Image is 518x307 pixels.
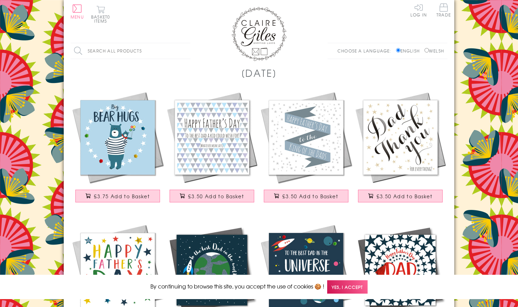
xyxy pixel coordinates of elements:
a: Father's Day Card, Daddy Bear, Big Bear Hugs, Embellished with colourful pompoms £3.75 Add to Basket [71,90,165,209]
img: Father's Day Card, Best Dad a Kid Could Wish For [165,90,259,185]
span: £3.50 Add to Basket [282,193,338,200]
input: Search all products [71,43,190,59]
a: Father's Day Card, King of Dads £3.50 Add to Basket [259,90,353,209]
button: £3.50 Add to Basket [264,190,349,202]
input: Search [184,43,190,59]
a: Trade [436,3,451,18]
button: £3.75 Add to Basket [75,190,160,202]
span: 0 items [94,14,110,24]
label: English [396,48,423,54]
a: Father's Day Card, Gold Stars, Dad, Thank You for Everything £3.50 Add to Basket [353,90,447,209]
label: Welsh [424,48,444,54]
span: £3.75 Add to Basket [94,193,150,200]
button: £3.50 Add to Basket [170,190,255,202]
img: Claire Giles Greetings Cards [232,7,286,61]
h1: [DATE] [241,66,277,80]
img: Father's Day Card, Daddy Bear, Big Bear Hugs, Embellished with colourful pompoms [71,90,165,185]
button: Basket0 items [91,5,110,23]
span: £3.50 Add to Basket [377,193,432,200]
p: Choose a language: [337,48,395,54]
span: Menu [71,14,84,20]
a: Father's Day Card, Best Dad a Kid Could Wish For £3.50 Add to Basket [165,90,259,209]
input: English [396,48,400,52]
span: Yes, I accept [327,280,368,294]
img: Father's Day Card, King of Dads [259,90,353,185]
button: £3.50 Add to Basket [358,190,443,202]
span: £3.50 Add to Basket [188,193,244,200]
input: Welsh [424,48,429,52]
a: Log In [410,3,427,17]
button: Menu [71,4,84,19]
img: Father's Day Card, Gold Stars, Dad, Thank You for Everything [353,90,447,185]
span: Trade [436,3,451,17]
